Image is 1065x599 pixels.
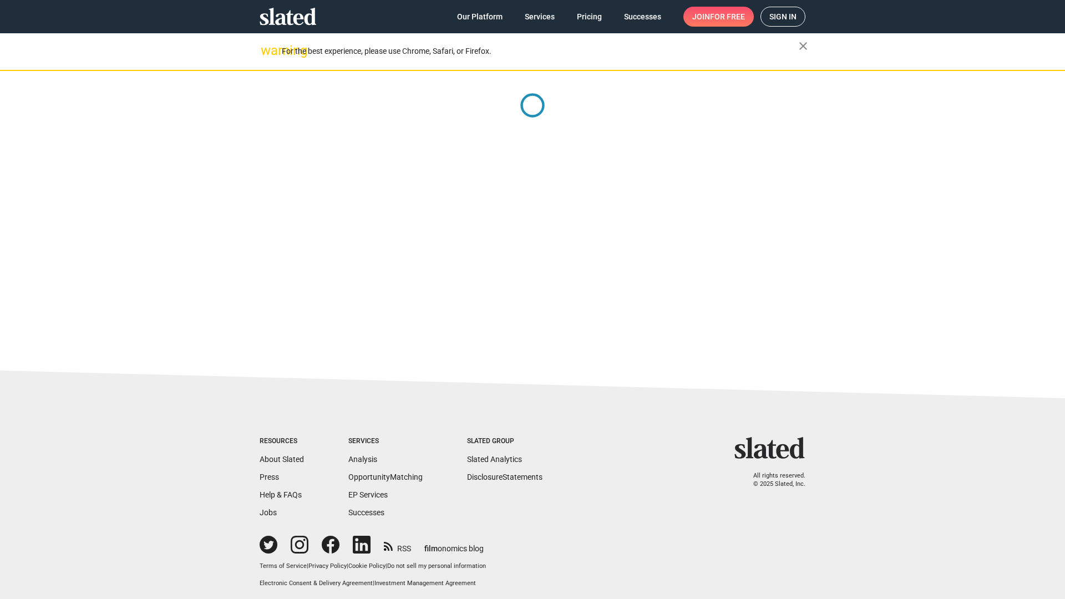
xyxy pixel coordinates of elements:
[260,508,277,517] a: Jobs
[386,562,387,570] span: |
[348,562,386,570] a: Cookie Policy
[260,562,307,570] a: Terms of Service
[467,437,542,446] div: Slated Group
[448,7,511,27] a: Our Platform
[615,7,670,27] a: Successes
[384,537,411,554] a: RSS
[348,455,377,464] a: Analysis
[624,7,661,27] span: Successes
[307,562,308,570] span: |
[742,472,805,488] p: All rights reserved. © 2025 Slated, Inc.
[282,44,799,59] div: For the best experience, please use Chrome, Safari, or Firefox.
[348,437,423,446] div: Services
[347,562,348,570] span: |
[516,7,564,27] a: Services
[467,473,542,481] a: DisclosureStatements
[769,7,797,26] span: Sign in
[260,580,373,587] a: Electronic Consent & Delivery Agreement
[577,7,602,27] span: Pricing
[260,455,304,464] a: About Slated
[373,580,374,587] span: |
[797,39,810,53] mat-icon: close
[261,44,274,57] mat-icon: warning
[260,473,279,481] a: Press
[348,473,423,481] a: OpportunityMatching
[692,7,745,27] span: Join
[760,7,805,27] a: Sign in
[683,7,754,27] a: Joinfor free
[710,7,745,27] span: for free
[525,7,555,27] span: Services
[348,490,388,499] a: EP Services
[348,508,384,517] a: Successes
[424,544,438,553] span: film
[260,437,304,446] div: Resources
[387,562,486,571] button: Do not sell my personal information
[568,7,611,27] a: Pricing
[467,455,522,464] a: Slated Analytics
[260,490,302,499] a: Help & FAQs
[308,562,347,570] a: Privacy Policy
[424,535,484,554] a: filmonomics blog
[457,7,503,27] span: Our Platform
[374,580,476,587] a: Investment Management Agreement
